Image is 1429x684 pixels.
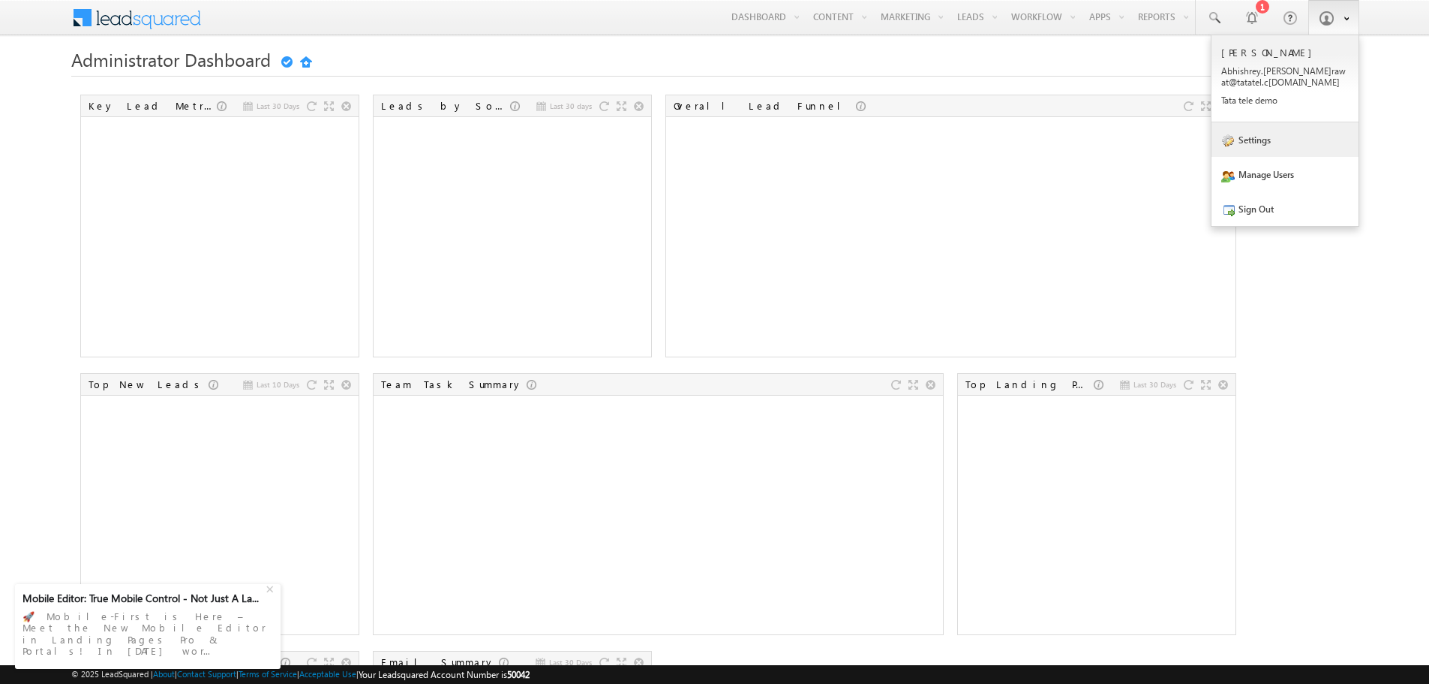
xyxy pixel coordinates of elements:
[257,378,299,391] span: Last 10 Days
[507,669,530,680] span: 50042
[89,99,217,113] div: Key Lead Metrics
[674,99,856,113] div: Overall Lead Funnel
[1211,35,1358,122] a: [PERSON_NAME] Abhishrey.[PERSON_NAME]rawat@tatatel.c[DOMAIN_NAME] Tata tele demo
[549,655,592,669] span: Last 30 Days
[381,655,499,669] div: Email Summary
[153,669,175,679] a: About
[965,378,1094,391] div: Top Landing Pages
[239,669,297,679] a: Terms of Service
[177,669,236,679] a: Contact Support
[71,47,271,71] span: Administrator Dashboard
[1133,378,1176,391] span: Last 30 Days
[359,669,530,680] span: Your Leadsquared Account Number is
[1211,122,1358,157] a: Settings
[299,669,356,679] a: Acceptable Use
[257,99,299,113] span: Last 30 Days
[23,592,264,605] div: Mobile Editor: True Mobile Control - Not Just A La...
[1211,191,1358,226] a: Sign Out
[1211,157,1358,191] a: Manage Users
[381,378,527,391] div: Team Task Summary
[381,99,510,113] div: Leads by Sources
[89,378,209,391] div: Top New Leads
[1221,65,1349,88] p: Abhis hrey. [PERSON_NAME] rawat @tata tel.c [DOMAIN_NAME]
[550,99,592,113] span: Last 30 days
[1221,46,1349,59] p: [PERSON_NAME]
[71,667,530,682] span: © 2025 LeadSquared | | | | |
[23,606,273,661] div: 🚀 Mobile-First is Here – Meet the New Mobile Editor in Landing Pages Pro & Portals! In [DATE] wor...
[1221,95,1349,106] p: Tata tele demo
[263,579,281,597] div: +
